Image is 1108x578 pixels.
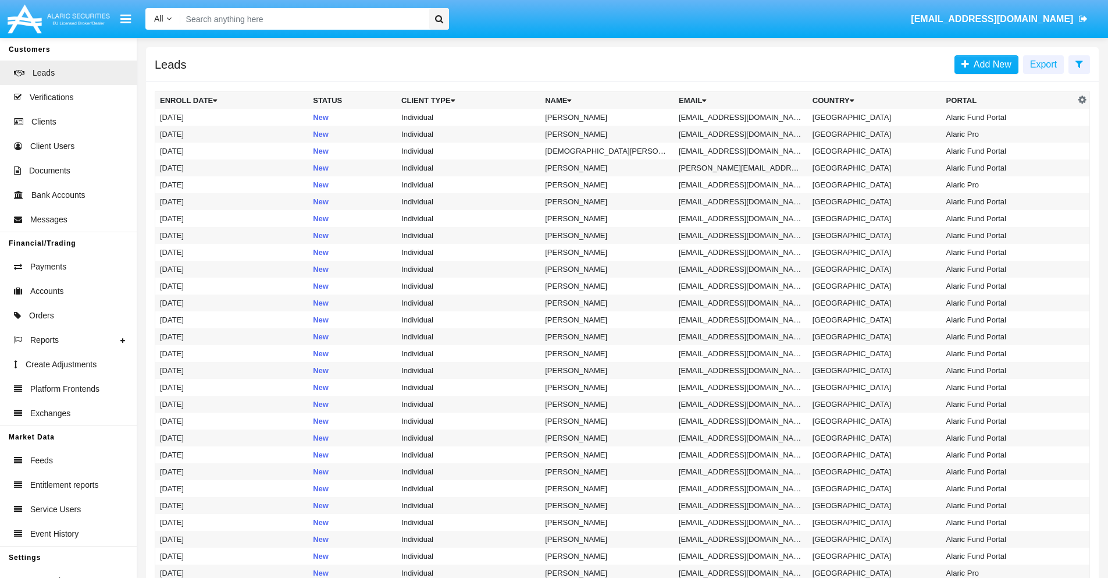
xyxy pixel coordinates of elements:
[397,261,540,278] td: Individual
[308,362,397,379] td: New
[942,261,1075,278] td: Alaric Fund Portal
[30,285,64,297] span: Accounts
[942,413,1075,430] td: Alaric Fund Portal
[808,396,942,413] td: [GEOGRAPHIC_DATA]
[942,109,1075,126] td: Alaric Fund Portal
[397,345,540,362] td: Individual
[540,210,674,227] td: [PERSON_NAME]
[808,413,942,430] td: [GEOGRAPHIC_DATA]
[30,214,67,226] span: Messages
[808,514,942,531] td: [GEOGRAPHIC_DATA]
[942,345,1075,362] td: Alaric Fund Portal
[397,227,540,244] td: Individual
[29,165,70,177] span: Documents
[674,497,808,514] td: [EMAIL_ADDRESS][DOMAIN_NAME]
[674,295,808,311] td: [EMAIL_ADDRESS][DOMAIN_NAME]
[155,60,187,69] h5: Leads
[808,345,942,362] td: [GEOGRAPHIC_DATA]
[674,345,808,362] td: [EMAIL_ADDRESS][DOMAIN_NAME]
[397,143,540,159] td: Individual
[155,295,309,311] td: [DATE]
[6,2,112,36] img: Logo image
[942,548,1075,565] td: Alaric Fund Portal
[674,227,808,244] td: [EMAIL_ADDRESS][DOMAIN_NAME]
[808,143,942,159] td: [GEOGRAPHIC_DATA]
[308,480,397,497] td: New
[942,328,1075,345] td: Alaric Fund Portal
[808,244,942,261] td: [GEOGRAPHIC_DATA]
[155,548,309,565] td: [DATE]
[540,345,674,362] td: [PERSON_NAME]
[180,8,425,30] input: Search
[942,143,1075,159] td: Alaric Fund Portal
[674,396,808,413] td: [EMAIL_ADDRESS][DOMAIN_NAME]
[808,210,942,227] td: [GEOGRAPHIC_DATA]
[540,126,674,143] td: [PERSON_NAME]
[674,430,808,446] td: [EMAIL_ADDRESS][DOMAIN_NAME]
[155,92,309,109] th: Enroll Date
[808,379,942,396] td: [GEOGRAPHIC_DATA]
[308,109,397,126] td: New
[155,210,309,227] td: [DATE]
[674,362,808,379] td: [EMAIL_ADDRESS][DOMAIN_NAME]
[30,91,73,104] span: Verifications
[155,446,309,463] td: [DATE]
[397,92,540,109] th: Client Type
[397,328,540,345] td: Individual
[308,210,397,227] td: New
[308,311,397,328] td: New
[808,193,942,210] td: [GEOGRAPHIC_DATA]
[30,455,53,467] span: Feeds
[969,59,1011,69] span: Add New
[155,531,309,548] td: [DATE]
[540,295,674,311] td: [PERSON_NAME]
[30,334,59,346] span: Reports
[308,514,397,531] td: New
[942,480,1075,497] td: Alaric Fund Portal
[30,479,99,491] span: Entitlement reports
[155,311,309,328] td: [DATE]
[674,480,808,497] td: [EMAIL_ADDRESS][DOMAIN_NAME]
[145,13,180,25] a: All
[308,126,397,143] td: New
[30,383,99,395] span: Platform Frontends
[155,176,309,193] td: [DATE]
[674,244,808,261] td: [EMAIL_ADDRESS][DOMAIN_NAME]
[308,328,397,345] td: New
[155,463,309,480] td: [DATE]
[942,278,1075,295] td: Alaric Fund Portal
[942,295,1075,311] td: Alaric Fund Portal
[540,379,674,396] td: [PERSON_NAME]
[942,126,1075,143] td: Alaric Pro
[308,531,397,548] td: New
[26,359,97,371] span: Create Adjustments
[942,159,1075,176] td: Alaric Fund Portal
[30,407,70,420] span: Exchanges
[540,159,674,176] td: [PERSON_NAME]
[674,143,808,159] td: [EMAIL_ADDRESS][DOMAIN_NAME]
[674,311,808,328] td: [EMAIL_ADDRESS][DOMAIN_NAME]
[808,531,942,548] td: [GEOGRAPHIC_DATA]
[397,109,540,126] td: Individual
[397,210,540,227] td: Individual
[308,244,397,261] td: New
[942,362,1075,379] td: Alaric Fund Portal
[308,278,397,295] td: New
[942,176,1075,193] td: Alaric Pro
[308,261,397,278] td: New
[674,159,808,176] td: [PERSON_NAME][EMAIL_ADDRESS][DOMAIN_NAME]
[674,531,808,548] td: [EMAIL_ADDRESS][DOMAIN_NAME]
[308,463,397,480] td: New
[808,328,942,345] td: [GEOGRAPHIC_DATA]
[397,244,540,261] td: Individual
[674,413,808,430] td: [EMAIL_ADDRESS][DOMAIN_NAME]
[808,362,942,379] td: [GEOGRAPHIC_DATA]
[33,67,55,79] span: Leads
[397,126,540,143] td: Individual
[397,446,540,463] td: Individual
[155,227,309,244] td: [DATE]
[808,126,942,143] td: [GEOGRAPHIC_DATA]
[30,528,79,540] span: Event History
[308,295,397,311] td: New
[674,193,808,210] td: [EMAIL_ADDRESS][DOMAIN_NAME]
